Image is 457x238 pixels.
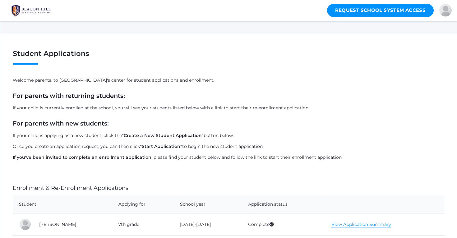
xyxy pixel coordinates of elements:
[13,154,151,160] strong: If you've been invited to complete an enrollment application
[140,144,182,149] strong: "Start Application"
[242,195,325,213] th: Application status
[242,213,325,236] td: Complete
[13,195,112,213] th: Student
[13,92,125,99] strong: For parents with returning students:
[174,213,242,236] td: [DATE]-[DATE]
[331,222,391,227] a: View Application Summary
[13,120,109,127] strong: For parents with new students:
[13,50,445,65] h1: Student Applications
[112,195,174,213] th: Applying for
[8,3,54,18] img: BHCALogos-05-308ed15e86a5a0abce9b8dd61676a3503ac9727e845dece92d48e8588c001991.png
[13,77,445,84] p: Welcome parents, to [GEOGRAPHIC_DATA]'s center for student applications and enrollment.
[19,218,31,231] div: Judah Henry
[13,143,445,150] p: Once you create an application request, you can then click to begin the new student application.
[13,132,445,139] p: If your child is applying as a new student, click the button below.
[13,105,445,111] p: If your child is currently enrolled at the school, you will see your students listed below with a...
[327,4,434,17] a: Request School System Access
[439,4,452,16] div: Nicole Henry
[112,213,174,236] td: 7th grade
[13,154,445,161] p: , please find your student below and follow the link to start their enrollment application.
[122,133,204,138] strong: "Create a New Student Application"
[13,185,445,191] h4: Enrollment & Re-Enrollment Applications
[174,195,242,213] th: School year
[33,213,112,236] td: [PERSON_NAME]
